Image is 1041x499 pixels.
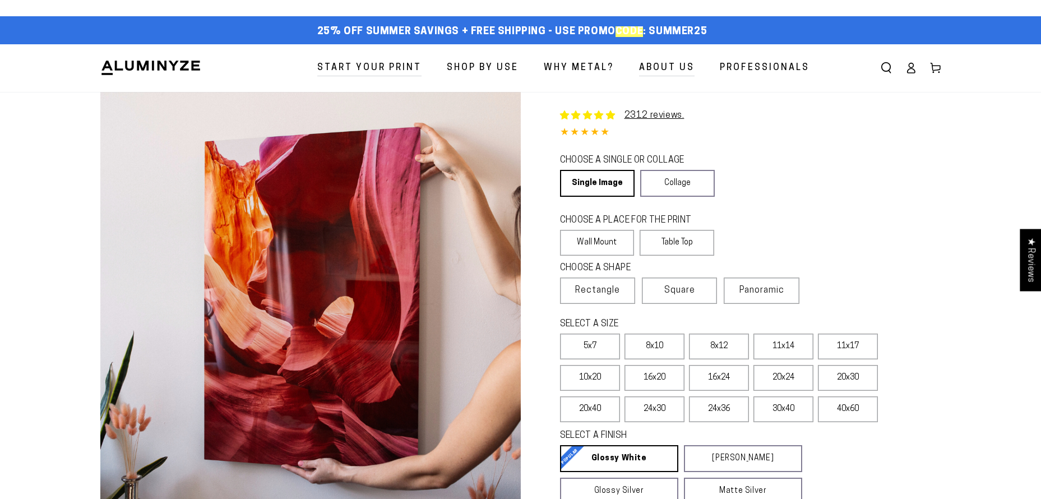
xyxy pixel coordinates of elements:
[560,262,706,275] legend: CHOOSE A SHAPE
[560,334,620,359] label: 5x7
[753,365,813,391] label: 20x24
[624,111,684,120] a: 2312 reviews.
[560,365,620,391] label: 10x20
[818,365,878,391] label: 20x30
[631,53,703,83] a: About Us
[560,125,941,141] div: 4.85 out of 5.0 stars
[624,365,684,391] label: 16x20
[309,53,430,83] a: Start Your Print
[1020,229,1041,291] div: Click to open Judge.me floating reviews tab
[535,53,622,83] a: Why Metal?
[560,445,678,472] a: Glossy White
[624,334,684,359] label: 8x10
[689,396,749,422] label: 24x36
[640,230,714,256] label: Table Top
[616,26,643,37] em: Code
[874,56,899,80] summary: Search our site
[753,396,813,422] label: 30x40
[739,286,784,295] span: Panoramic
[639,60,695,76] span: About Us
[753,334,813,359] label: 11x14
[640,170,715,197] a: Collage
[720,60,809,76] span: Professionals
[624,396,684,422] label: 24x30
[544,60,614,76] span: Why Metal?
[711,53,818,83] a: Professionals
[818,396,878,422] label: 40x60
[560,318,784,331] legend: SELECT A SIZE
[100,59,201,76] img: Aluminyze
[560,214,704,227] legend: CHOOSE A PLACE FOR THE PRINT
[560,230,635,256] label: Wall Mount
[317,60,422,76] span: Start Your Print
[560,154,705,167] legend: CHOOSE A SINGLE OR COLLAGE
[684,445,802,472] a: [PERSON_NAME]
[317,26,707,38] span: 25% off Summer Savings + Free Shipping - Use Promo : SUMMER25
[664,284,695,297] span: Square
[689,365,749,391] label: 16x24
[818,334,878,359] label: 11x17
[447,60,519,76] span: Shop By Use
[438,53,527,83] a: Shop By Use
[560,429,775,442] legend: SELECT A FINISH
[575,284,620,297] span: Rectangle
[689,334,749,359] label: 8x12
[560,396,620,422] label: 20x40
[560,170,635,197] a: Single Image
